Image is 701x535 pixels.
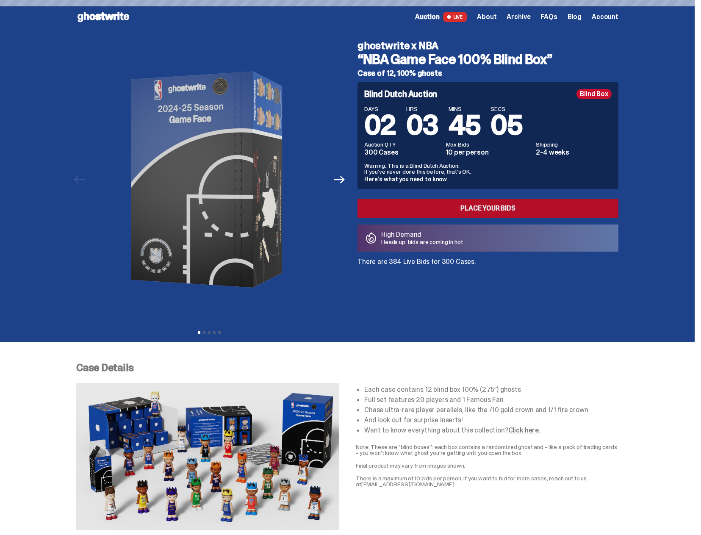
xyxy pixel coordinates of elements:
[415,14,440,20] span: Auction
[507,14,530,20] a: Archive
[364,386,618,393] li: Each case contains 12 blind box 100% (2.75”) ghosts
[381,239,463,245] p: Heads up: bids are coming in hot
[364,407,618,413] li: Chase ultra-rare player parallels, like the /10 gold crown and 1/1 fire crown
[449,108,481,143] span: 45
[364,141,441,147] dt: Auction QTY
[356,475,618,487] p: There is a maximum of 10 bids per person. If you want to bid for more cases, reach out to us at .
[357,41,618,51] h4: ghostwrite x NBA
[203,331,205,334] button: View slide 2
[364,175,447,183] a: Here's what you need to know
[576,89,612,99] div: Blind Box
[218,331,221,334] button: View slide 5
[76,363,618,373] p: Case Details
[508,426,539,435] a: Click here
[357,53,618,66] h3: “NBA Game Face 100% Blind Box”
[364,396,618,403] li: Full set features 20 players and 1 Famous Fan
[568,14,582,20] a: Blog
[208,331,211,334] button: View slide 3
[536,141,612,147] dt: Shipping
[76,383,339,530] img: NBA-Case-Details.png
[490,106,522,112] span: SECS
[364,149,441,156] dd: 300 Cases
[406,106,438,112] span: HRS
[357,69,618,77] h5: Case of 12, 100% ghosts
[330,170,349,189] button: Next
[540,14,557,20] a: FAQs
[592,14,618,20] a: Account
[449,106,481,112] span: MINS
[364,106,396,112] span: DAYS
[536,149,612,156] dd: 2-4 weeks
[415,12,467,22] a: Auction LIVE
[490,108,522,143] span: 05
[364,163,612,175] p: Warning: This is a Blind Dutch Auction. If you’ve never done this before, that’s OK.
[198,331,200,334] button: View slide 1
[356,463,618,468] p: Final product may vary from images shown.
[381,231,463,238] p: High Demand
[364,90,437,98] h4: Blind Dutch Auction
[213,331,216,334] button: View slide 4
[443,12,467,22] span: LIVE
[357,258,618,265] p: There are 384 Live Bids for 300 Cases.
[364,427,618,434] li: Want to know everything about this collection? .
[356,444,618,456] p: Note: These are "blind boxes”: each box contains a randomized ghost and - like a pack of trading ...
[364,108,396,143] span: 02
[361,480,454,488] a: [EMAIL_ADDRESS][DOMAIN_NAME]
[406,108,438,143] span: 03
[446,141,531,147] dt: Max Bids
[477,14,496,20] a: About
[357,199,618,218] a: Place your Bids
[93,34,326,325] img: NBA-Hero-1.png
[364,417,618,424] li: And look out for surprise inserts!
[446,149,531,156] dd: 10 per person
